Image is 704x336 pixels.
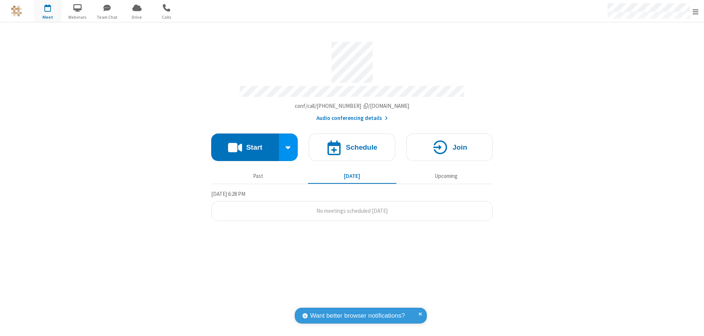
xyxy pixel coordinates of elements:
[211,134,279,161] button: Start
[64,14,91,21] span: Webinars
[153,14,180,21] span: Calls
[309,134,395,161] button: Schedule
[346,144,377,151] h4: Schedule
[211,190,245,197] span: [DATE] 6:28 PM
[295,102,410,110] button: Copy my meeting room linkCopy my meeting room link
[246,144,262,151] h4: Start
[452,144,467,151] h4: Join
[93,14,121,21] span: Team Chat
[214,169,302,183] button: Past
[211,36,493,123] section: Account details
[11,6,22,17] img: QA Selenium DO NOT DELETE OR CHANGE
[316,207,388,214] span: No meetings scheduled [DATE]
[211,190,493,221] section: Today's Meetings
[295,102,410,109] span: Copy my meeting room link
[279,134,298,161] div: Start conference options
[123,14,151,21] span: Drive
[34,14,62,21] span: Meet
[406,134,493,161] button: Join
[308,169,396,183] button: [DATE]
[316,114,388,123] button: Audio conferencing details
[402,169,490,183] button: Upcoming
[310,311,405,321] span: Want better browser notifications?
